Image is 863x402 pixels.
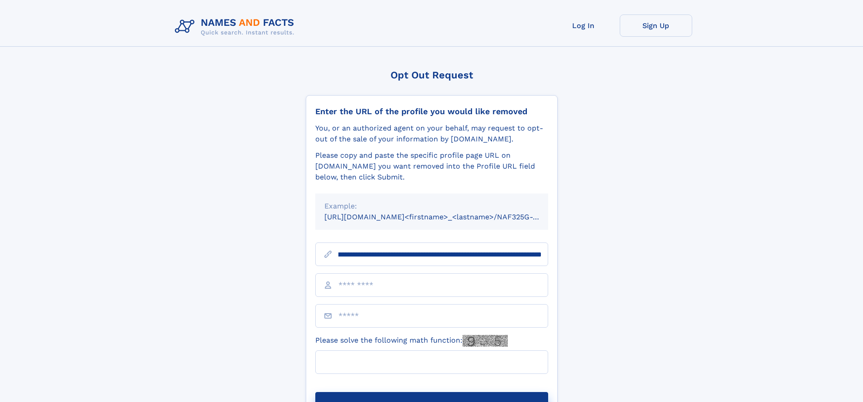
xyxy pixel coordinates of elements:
[315,335,508,347] label: Please solve the following math function:
[315,123,548,145] div: You, or an authorized agent on your behalf, may request to opt-out of the sale of your informatio...
[547,15,620,37] a: Log In
[324,201,539,212] div: Example:
[620,15,692,37] a: Sign Up
[315,107,548,116] div: Enter the URL of the profile you would like removed
[315,150,548,183] div: Please copy and paste the specific profile page URL on [DOMAIN_NAME] you want removed into the Pr...
[324,213,565,221] small: [URL][DOMAIN_NAME]<firstname>_<lastname>/NAF325G-xxxxxxxx
[306,69,558,81] div: Opt Out Request
[171,15,302,39] img: Logo Names and Facts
